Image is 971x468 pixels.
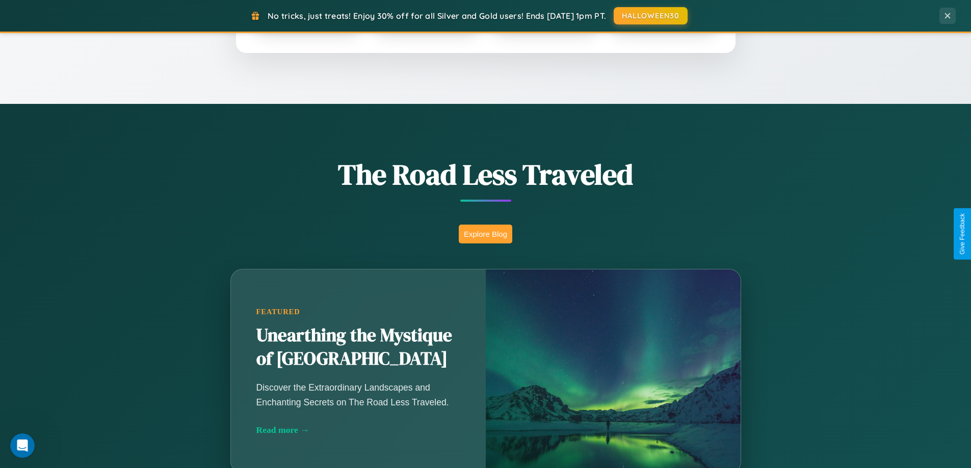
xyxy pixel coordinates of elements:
h1: The Road Less Traveled [180,155,792,194]
p: Discover the Extraordinary Landscapes and Enchanting Secrets on The Road Less Traveled. [256,380,460,409]
div: Featured [256,308,460,316]
h2: Unearthing the Mystique of [GEOGRAPHIC_DATA] [256,324,460,371]
button: HALLOWEEN30 [614,7,688,24]
span: No tricks, just treats! Enjoy 30% off for all Silver and Gold users! Ends [DATE] 1pm PT. [268,11,606,21]
div: Give Feedback [959,213,966,255]
button: Explore Blog [459,225,512,243]
iframe: Intercom live chat [10,433,35,458]
div: Read more → [256,425,460,435]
